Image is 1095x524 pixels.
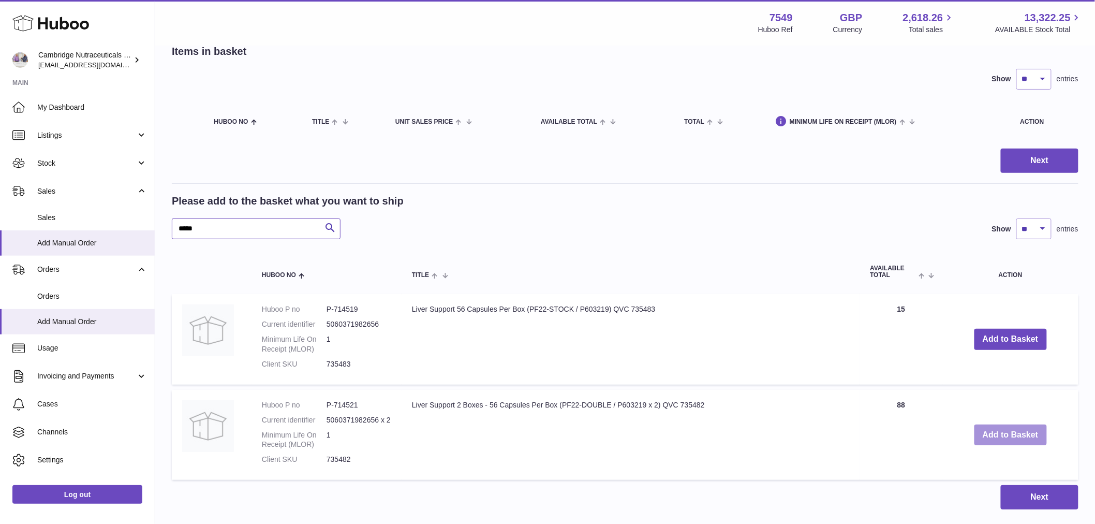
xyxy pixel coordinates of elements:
[312,119,329,125] span: Title
[541,119,597,125] span: AVAILABLE Total
[262,455,327,464] dt: Client SKU
[684,119,704,125] span: Total
[992,74,1011,84] label: Show
[262,319,327,329] dt: Current identifier
[38,50,131,70] div: Cambridge Nutraceuticals Ltd
[37,103,147,112] span: My Dashboard
[37,399,147,409] span: Cases
[1001,485,1078,510] button: Next
[327,319,391,329] dd: 5060371982656
[37,158,136,168] span: Stock
[262,359,327,369] dt: Client SKU
[995,11,1083,35] a: 13,322.25 AVAILABLE Stock Total
[12,52,28,68] img: qvc@camnutra.com
[262,400,327,410] dt: Huboo P no
[1057,224,1078,234] span: entries
[860,294,942,384] td: 15
[974,329,1047,350] button: Add to Basket
[37,186,136,196] span: Sales
[942,255,1078,289] th: Action
[327,334,391,354] dd: 1
[1001,149,1078,173] button: Next
[1057,74,1078,84] span: entries
[172,45,247,59] h2: Items in basket
[1020,119,1068,125] div: Action
[262,304,327,314] dt: Huboo P no
[214,119,248,125] span: Huboo no
[327,455,391,464] dd: 735482
[402,294,860,384] td: Liver Support 56 Capsules Per Box (PF22-STOCK / P603219) QVC 735483
[262,430,327,450] dt: Minimum Life On Receipt (MLOR)
[37,455,147,465] span: Settings
[262,415,327,425] dt: Current identifier
[37,213,147,223] span: Sales
[992,224,1011,234] label: Show
[974,425,1047,446] button: Add to Basket
[903,11,943,25] span: 2,618.26
[37,238,147,248] span: Add Manual Order
[840,11,862,25] strong: GBP
[37,427,147,437] span: Channels
[262,334,327,354] dt: Minimum Life On Receipt (MLOR)
[412,272,429,279] span: Title
[402,390,860,480] td: Liver Support 2 Boxes - 56 Capsules Per Box (PF22-DOUBLE / P603219 x 2) QVC 735482
[327,304,391,314] dd: P-714519
[37,343,147,353] span: Usage
[182,304,234,356] img: Liver Support 56 Capsules Per Box (PF22-STOCK / P603219) QVC 735483
[870,265,916,279] span: AVAILABLE Total
[770,11,793,25] strong: 7549
[395,119,453,125] span: Unit Sales Price
[38,61,152,69] span: [EMAIL_ADDRESS][DOMAIN_NAME]
[37,371,136,381] span: Invoicing and Payments
[37,130,136,140] span: Listings
[790,119,897,125] span: Minimum Life On Receipt (MLOR)
[327,400,391,410] dd: P-714521
[262,272,296,279] span: Huboo no
[903,11,955,35] a: 2,618.26 Total sales
[995,25,1083,35] span: AVAILABLE Stock Total
[833,25,863,35] div: Currency
[37,292,147,301] span: Orders
[182,400,234,452] img: Liver Support 2 Boxes - 56 Capsules Per Box (PF22-DOUBLE / P603219 x 2) QVC 735482
[37,265,136,274] span: Orders
[327,359,391,369] dd: 735483
[327,415,391,425] dd: 5060371982656 x 2
[758,25,793,35] div: Huboo Ref
[909,25,955,35] span: Total sales
[860,390,942,480] td: 88
[37,317,147,327] span: Add Manual Order
[327,430,391,450] dd: 1
[1025,11,1071,25] span: 13,322.25
[12,485,142,504] a: Log out
[172,194,404,208] h2: Please add to the basket what you want to ship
